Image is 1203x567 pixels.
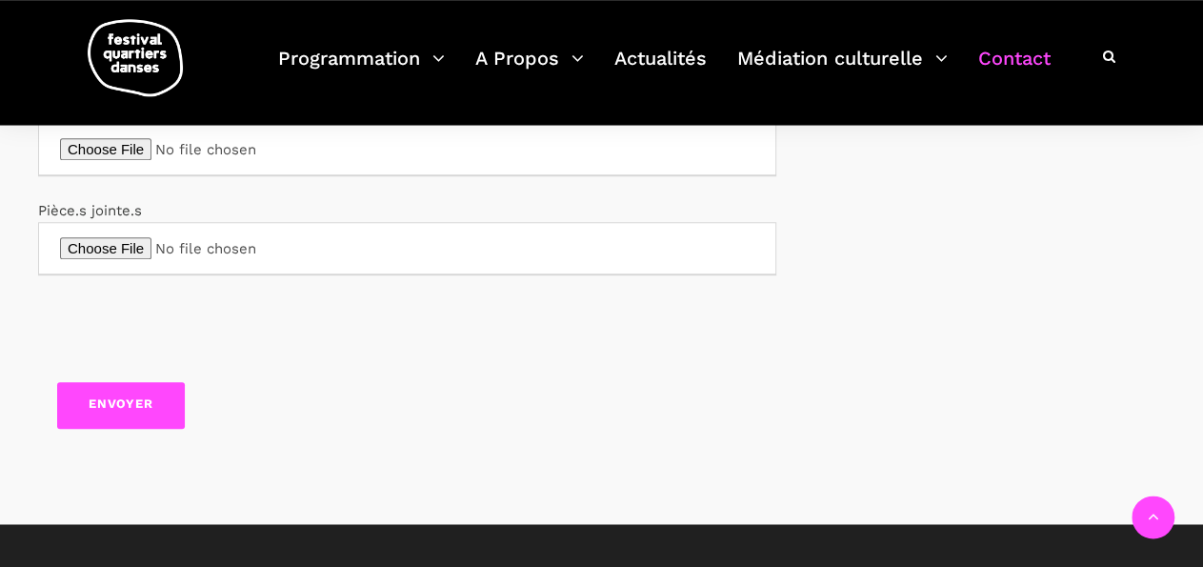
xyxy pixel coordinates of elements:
a: Contact [978,42,1051,98]
a: Actualités [614,42,707,98]
label: CV [38,103,776,176]
iframe: reCAPTCHA [57,294,347,369]
a: Médiation culturelle [737,42,948,98]
input: CV [38,123,776,176]
img: logo-fqd-med [88,19,183,96]
label: Pièce.s jointe.s [38,202,142,219]
a: A Propos [475,42,584,98]
input: Envoyer [57,382,185,429]
a: Programmation [278,42,445,98]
